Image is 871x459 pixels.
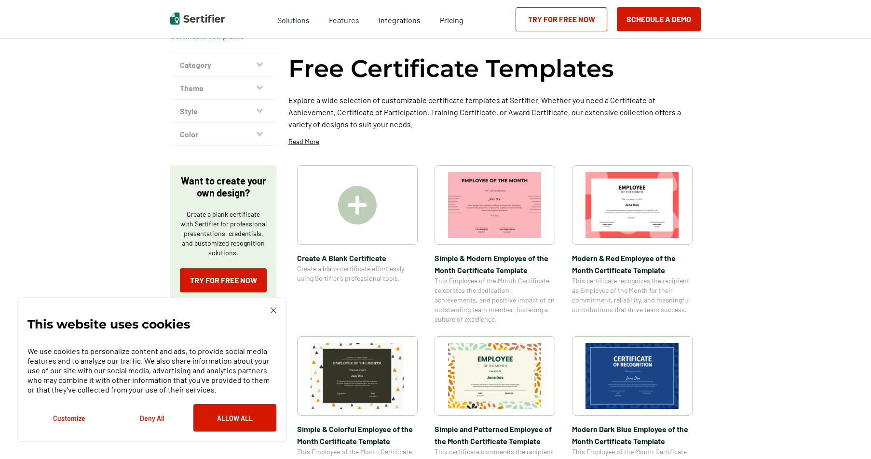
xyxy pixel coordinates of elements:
[170,100,276,123] button: Style
[277,13,310,25] span: Solutions
[338,186,377,224] img: Create A Blank Certificate
[27,319,190,329] p: This website uses cookies
[329,13,359,25] span: Features
[170,13,225,25] img: Sertifier | Digital Credentialing Platform
[297,264,418,283] span: Create a blank certificate effortlessly using Sertifier’s professional tools.
[440,15,463,25] span: Pricing
[435,276,555,324] span: This Employee of the Month Certificate celebrates the dedication, achievements, and positive impa...
[823,413,871,459] iframe: Chat Widget
[379,15,421,25] span: Integrations
[180,175,267,199] p: Want to create your own design?
[170,77,276,100] button: Theme
[448,172,542,238] img: Simple & Modern Employee of the Month Certificate Template
[585,343,679,409] img: Modern Dark Blue Employee of the Month Certificate Template
[288,94,701,130] p: Explore a wide selection of customizable certificate templates at Sertifier. Whether you need a C...
[572,165,693,324] a: Modern & Red Employee of the Month Certificate TemplateModern & Red Employee of the Month Certifi...
[288,137,319,146] p: Read More
[572,276,693,315] span: This certificate recognizes the recipient as Employee of the Month for their commitment, reliabil...
[435,423,555,447] span: Simple and Patterned Employee of the Month Certificate Template
[170,123,276,146] button: Color
[27,346,276,394] p: We use cookies to personalize content and ads, to provide social media features and to analyze ou...
[572,252,693,276] span: Modern & Red Employee of the Month Certificate Template
[110,404,193,432] button: Deny All
[170,53,276,77] button: Category
[435,252,555,276] span: Simple & Modern Employee of the Month Certificate Template
[193,404,276,432] button: Allow All
[180,268,267,292] a: Try for Free Now
[585,172,679,238] img: Modern & Red Employee of the Month Certificate Template
[448,343,542,409] img: Simple and Patterned Employee of the Month Certificate Template
[271,307,276,313] img: Cookie Popup Close
[440,13,463,25] a: Pricing
[617,7,701,31] button: Schedule a Demo
[27,404,110,432] button: Customize
[311,343,404,409] img: Simple & Colorful Employee of the Month Certificate Template
[180,210,267,258] p: Create a blank certificate with Sertifier for professional presentations, credentials, and custom...
[435,165,555,324] a: Simple & Modern Employee of the Month Certificate TemplateSimple & Modern Employee of the Month C...
[379,13,421,25] a: Integrations
[288,53,614,84] h1: Free Certificate Templates
[297,423,418,447] span: Simple & Colorful Employee of the Month Certificate Template
[516,7,607,31] a: Try for Free Now
[572,423,693,447] span: Modern Dark Blue Employee of the Month Certificate Template
[297,252,418,264] span: Create A Blank Certificate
